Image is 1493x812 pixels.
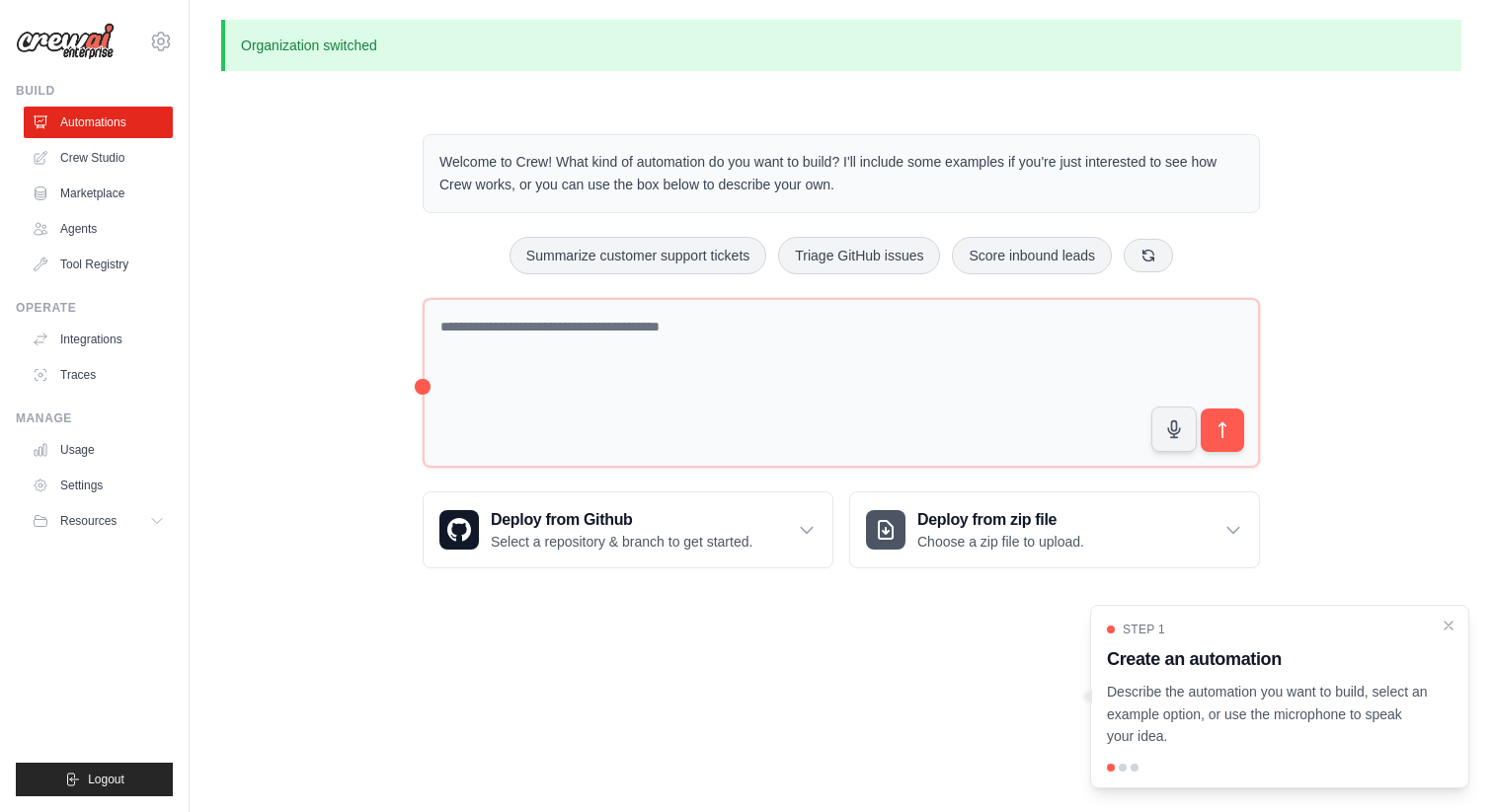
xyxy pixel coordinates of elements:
[439,151,1243,196] p: Welcome to Crew! What kind of automation do you want to build? I'll include some examples if you'...
[917,508,1084,532] h3: Deploy from zip file
[1107,645,1429,673] h3: Create an automation
[1107,681,1429,748] p: Describe the automation you want to build, select an example option, or use the microphone to spe...
[24,470,173,501] a: Settings
[510,237,766,274] button: Summarize customer support tickets
[24,178,173,209] a: Marketplace
[24,434,173,466] a: Usage
[491,508,752,532] h3: Deploy from Github
[16,83,173,99] div: Build
[16,300,173,316] div: Operate
[24,142,173,174] a: Crew Studio
[24,359,173,391] a: Traces
[24,213,173,245] a: Agents
[88,772,124,787] span: Logout
[16,410,173,426] div: Manage
[24,107,173,138] a: Automations
[24,249,173,280] a: Tool Registry
[24,505,173,537] button: Resources
[60,513,117,529] span: Resources
[221,20,1461,71] p: Organization switched
[917,532,1084,552] p: Choose a zip file to upload.
[491,532,752,552] p: Select a repository & branch to get started.
[24,324,173,355] a: Integrations
[16,23,115,60] img: Logo
[16,763,173,796] button: Logout
[952,237,1112,274] button: Score inbound leads
[778,237,940,274] button: Triage GitHub issues
[1123,622,1165,637] span: Step 1
[1441,618,1456,633] button: Close walkthrough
